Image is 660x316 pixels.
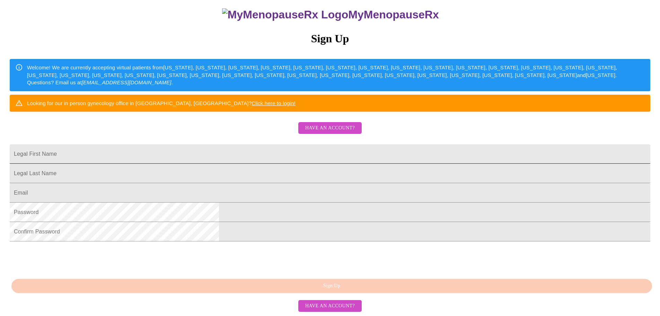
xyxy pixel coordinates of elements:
img: MyMenopauseRx Logo [222,8,348,21]
h3: Sign Up [10,32,650,45]
a: Click here to login! [252,100,296,106]
em: [EMAIL_ADDRESS][DOMAIN_NAME] [82,79,171,85]
a: Have an account? [297,130,363,136]
div: Welcome! We are currently accepting virtual patients from [US_STATE], [US_STATE], [US_STATE], [US... [27,61,645,89]
span: Have an account? [305,124,355,133]
a: Have an account? [297,302,363,308]
h3: MyMenopauseRx [11,8,651,21]
span: Have an account? [305,302,355,310]
iframe: reCAPTCHA [10,245,115,272]
div: Looking for our in person gynecology office in [GEOGRAPHIC_DATA], [GEOGRAPHIC_DATA]? [27,97,296,110]
button: Have an account? [298,300,362,312]
button: Have an account? [298,122,362,134]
